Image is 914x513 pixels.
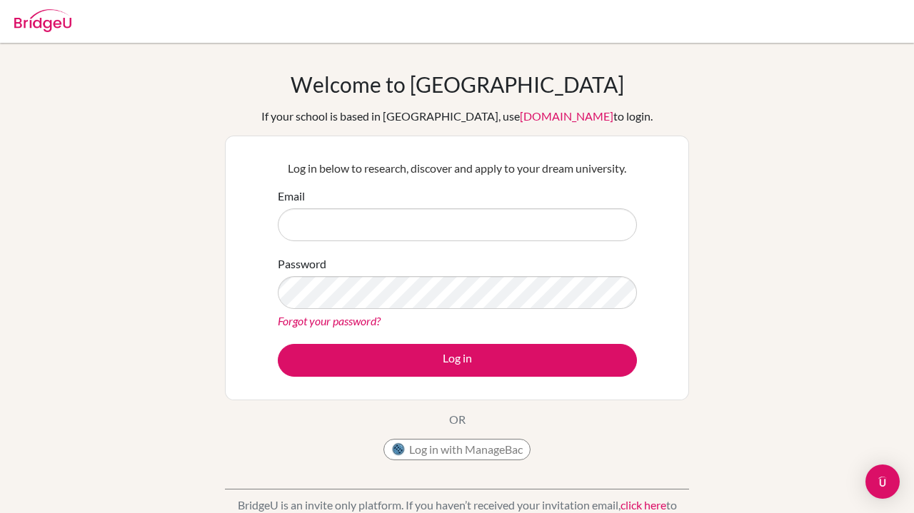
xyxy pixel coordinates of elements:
[278,255,326,273] label: Password
[278,314,381,327] a: Forgot your password?
[449,411,466,428] p: OR
[520,109,613,123] a: [DOMAIN_NAME]
[278,160,637,177] p: Log in below to research, discover and apply to your dream university.
[291,71,624,97] h1: Welcome to [GEOGRAPHIC_DATA]
[865,464,900,499] div: Open Intercom Messenger
[278,188,305,205] label: Email
[278,344,637,377] button: Log in
[261,108,653,125] div: If your school is based in [GEOGRAPHIC_DATA], use to login.
[383,439,531,460] button: Log in with ManageBac
[621,498,666,512] a: click here
[14,9,71,32] img: Bridge-U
